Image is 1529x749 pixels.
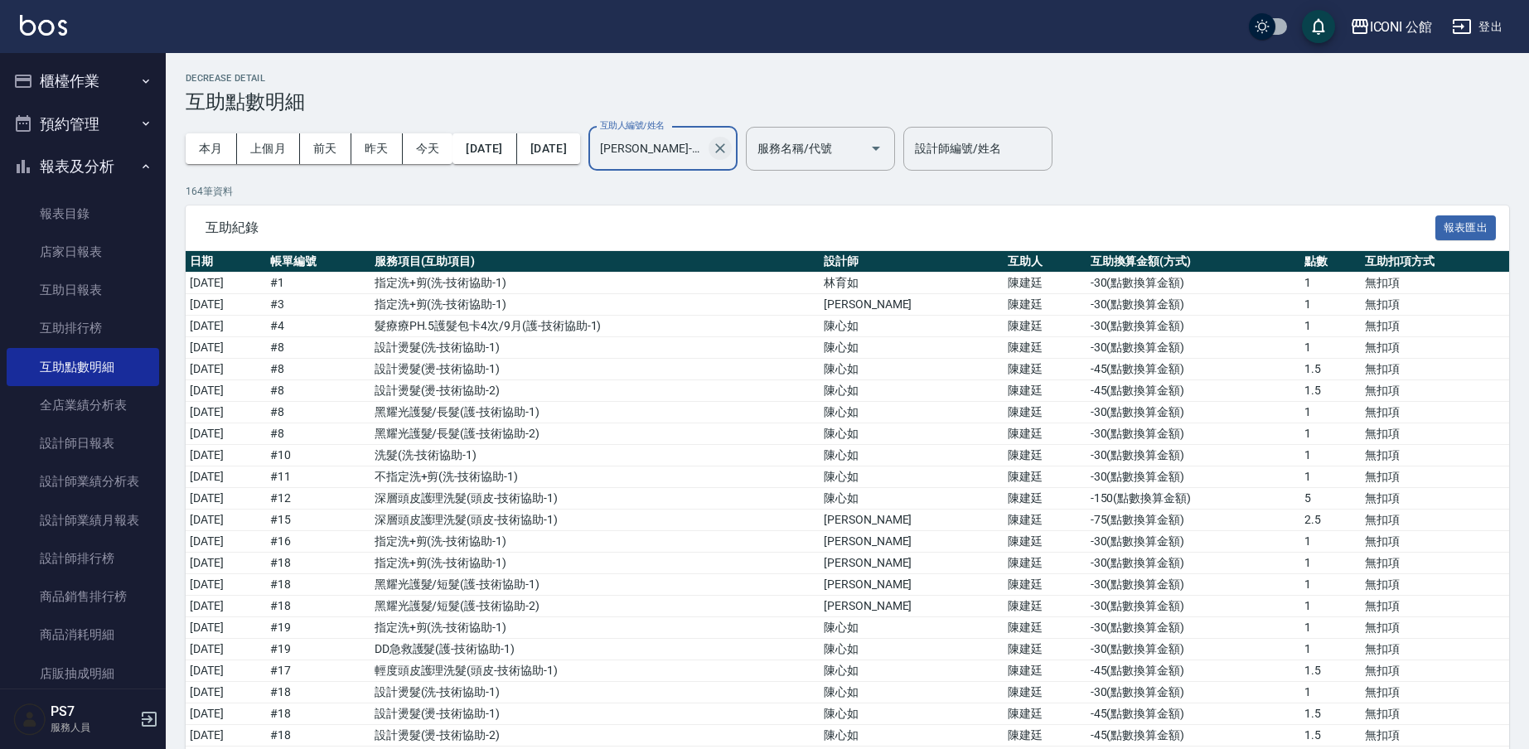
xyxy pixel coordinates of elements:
td: 無扣項 [1361,316,1509,337]
td: -30 ( 點數換算金額 ) [1086,423,1301,445]
td: 1 [1300,466,1360,488]
td: [DATE] [186,380,266,402]
td: 1.5 [1300,725,1360,747]
td: # 8 [266,359,370,380]
td: 1 [1300,639,1360,660]
button: save [1302,10,1335,43]
button: 今天 [403,133,453,164]
th: 帳單編號 [266,251,370,273]
td: [DATE] [186,402,266,423]
a: 商品消耗明細 [7,616,159,654]
th: 互助換算金額(方式) [1086,251,1301,273]
td: [PERSON_NAME] [820,553,1004,574]
td: 設計燙髮 ( 洗-技術協助-1 ) [370,682,820,703]
td: 設計燙髮 ( 燙-技術協助-2 ) [370,380,820,402]
td: # 18 [266,596,370,617]
td: 陳心如 [820,337,1004,359]
td: [DATE] [186,466,266,488]
td: [DATE] [186,596,266,617]
td: 1 [1300,316,1360,337]
td: [PERSON_NAME] [820,294,1004,316]
td: 陳建廷 [1004,337,1086,359]
td: [DATE] [186,725,266,747]
td: 陳建廷 [1004,639,1086,660]
td: 1.5 [1300,359,1360,380]
td: 深層頭皮護理洗髮 ( 頭皮-技術協助-1 ) [370,510,820,531]
td: 2.5 [1300,510,1360,531]
td: 陳建廷 [1004,488,1086,510]
td: 設計燙髮 ( 燙-技術協助-1 ) [370,703,820,725]
button: 預約管理 [7,103,159,146]
button: [DATE] [517,133,580,164]
td: 陳建廷 [1004,682,1086,703]
td: # 16 [266,531,370,553]
td: 陳建廷 [1004,574,1086,596]
td: 1.5 [1300,703,1360,725]
th: 互助扣項方式 [1361,251,1509,273]
a: 設計師業績月報表 [7,501,159,539]
td: 黑耀光護髮/短髮 ( 護-技術協助-1 ) [370,574,820,596]
td: [DATE] [186,703,266,725]
td: 陳建廷 [1004,316,1086,337]
td: 陳心如 [820,402,1004,423]
td: 陳建廷 [1004,445,1086,466]
td: 無扣項 [1361,445,1509,466]
button: Open [863,135,889,162]
td: 陳建廷 [1004,294,1086,316]
td: 指定洗+剪 ( 洗-技術協助-1 ) [370,273,820,294]
td: 1 [1300,294,1360,316]
a: 互助排行榜 [7,309,159,347]
h5: PS7 [51,703,135,720]
td: [DATE] [186,574,266,596]
td: -30 ( 點數換算金額 ) [1086,682,1301,703]
a: 商品銷售排行榜 [7,577,159,616]
td: DD急救護髮 ( 護-技術協助-1 ) [370,639,820,660]
td: # 18 [266,574,370,596]
td: # 8 [266,337,370,359]
td: # 17 [266,660,370,682]
td: # 19 [266,617,370,639]
a: 互助點數明細 [7,348,159,386]
p: 164 筆資料 [186,184,1509,199]
td: # 1 [266,273,370,294]
td: 陳心如 [820,466,1004,488]
span: 互助紀錄 [206,220,1435,236]
td: 陳建廷 [1004,380,1086,402]
td: 陳心如 [820,359,1004,380]
label: 互助人編號/姓名 [600,119,665,132]
td: 1 [1300,553,1360,574]
img: Logo [20,15,67,36]
td: 黑耀光護髮/短髮 ( 護-技術協助-2 ) [370,596,820,617]
a: 設計師日報表 [7,424,159,462]
button: 上個月 [237,133,300,164]
td: [DATE] [186,316,266,337]
td: -30 ( 點數換算金額 ) [1086,337,1301,359]
td: 陳建廷 [1004,273,1086,294]
td: 陳建廷 [1004,466,1086,488]
td: [DATE] [186,445,266,466]
td: # 18 [266,725,370,747]
td: 設計燙髮 ( 洗-技術協助-1 ) [370,337,820,359]
div: ICONI 公館 [1370,17,1433,37]
a: 報表匯出 [1435,219,1497,234]
td: # 10 [266,445,370,466]
td: 陳心如 [820,725,1004,747]
td: 陳心如 [820,617,1004,639]
td: 無扣項 [1361,639,1509,660]
td: 1 [1300,574,1360,596]
td: [DATE] [186,294,266,316]
th: 服務項目(互助項目) [370,251,820,273]
td: 無扣項 [1361,660,1509,682]
td: 1 [1300,423,1360,445]
td: 無扣項 [1361,466,1509,488]
td: -45 ( 點數換算金額 ) [1086,380,1301,402]
p: 服務人員 [51,720,135,735]
td: 無扣項 [1361,273,1509,294]
td: 指定洗+剪 ( 洗-技術協助-1 ) [370,531,820,553]
td: 無扣項 [1361,725,1509,747]
td: 陳心如 [820,423,1004,445]
td: # 18 [266,553,370,574]
td: 陳心如 [820,703,1004,725]
td: 無扣項 [1361,553,1509,574]
td: 髮療療PH.5護髮包卡4次/9月 ( 護-技術協助-1 ) [370,316,820,337]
